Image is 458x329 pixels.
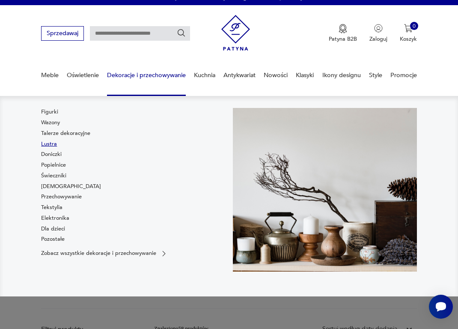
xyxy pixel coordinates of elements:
a: Kuchnia [194,60,215,90]
a: Ikona medaluPatyna B2B [329,24,357,43]
a: Promocje [390,60,417,90]
a: Elektronika [41,214,69,222]
a: Style [369,60,382,90]
a: Antykwariat [223,60,256,90]
div: 0 [410,22,419,30]
p: Koszyk [400,35,417,43]
iframe: Smartsupp widget button [429,295,453,319]
a: Sprzedawaj [41,31,83,36]
a: Wazony [41,119,60,126]
a: Pozostałe [41,235,65,243]
a: Nowości [264,60,288,90]
a: Zobacz wszystkie dekoracje i przechowywanie [41,250,168,257]
a: Popielnice [41,161,66,169]
a: Oświetlenie [67,60,99,90]
a: Przechowywanie [41,193,82,200]
button: Sprzedawaj [41,26,83,40]
p: Zobacz wszystkie dekoracje i przechowywanie [41,251,156,256]
a: [DEMOGRAPHIC_DATA] [41,182,101,190]
img: Ikona koszyka [404,24,413,33]
img: cfa44e985ea346226f89ee8969f25989.jpg [233,108,417,272]
a: Figurki [41,108,58,116]
a: Meble [41,60,59,90]
a: Lustra [41,140,57,148]
p: Zaloguj [369,35,387,43]
a: Tekstylia [41,203,62,211]
button: Zaloguj [369,24,387,43]
img: Patyna - sklep z meblami i dekoracjami vintage [221,12,250,54]
button: 0Koszyk [400,24,417,43]
a: Świeczniki [41,172,66,179]
a: Ikony designu [322,60,361,90]
button: Patyna B2B [329,24,357,43]
img: Ikonka użytkownika [374,24,383,33]
a: Doniczki [41,150,62,158]
a: Talerze dekoracyjne [41,129,90,137]
p: Patyna B2B [329,35,357,43]
button: Szukaj [177,29,186,38]
a: Klasyki [296,60,314,90]
img: Ikona medalu [339,24,347,33]
a: Dla dzieci [41,225,65,233]
a: Dekoracje i przechowywanie [107,60,186,90]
